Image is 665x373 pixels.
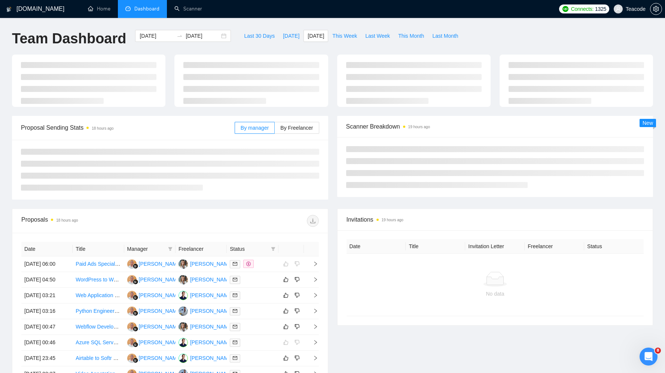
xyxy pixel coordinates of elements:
div: [PERSON_NAME] [139,291,182,299]
button: dislike [293,354,302,363]
img: logo [6,3,12,15]
td: WordPress to Webflow Migration – Site Audit, Templates, and Content Migration [73,272,124,288]
button: [DATE] [279,30,303,42]
a: searchScanner [174,6,202,12]
time: 19 hours ago [382,218,403,222]
span: mail [233,340,237,345]
img: KS [179,259,188,269]
span: right [307,308,318,314]
a: KS[PERSON_NAME] [179,276,233,282]
div: Proposals [21,215,170,227]
iframe: Intercom live chat [640,348,658,366]
span: 8 [655,348,661,354]
span: mail [233,277,237,282]
td: [DATE] 06:00 [21,256,73,272]
td: [DATE] 00:47 [21,319,73,335]
button: like [281,275,290,284]
div: [PERSON_NAME] [190,260,233,268]
img: MU [127,306,137,316]
button: Last Month [428,30,462,42]
td: [DATE] 23:45 [21,351,73,366]
a: MU[PERSON_NAME] [127,276,182,282]
span: By manager [241,125,269,131]
img: gigradar-bm.png [133,358,138,363]
span: mail [233,356,237,360]
span: dislike [295,277,300,283]
span: right [307,293,318,298]
div: [PERSON_NAME] [139,260,182,268]
img: JD [179,291,188,300]
a: Webflow Developer for Design and Tracking Setup [76,324,193,330]
a: WordPress to Webflow Migration – Site Audit, Templates, and Content Migration [76,277,261,283]
a: JD[PERSON_NAME] [179,292,233,298]
img: KS [179,275,188,284]
span: right [307,340,318,345]
button: setting [650,3,662,15]
span: mail [233,309,237,313]
span: mail [233,262,237,266]
span: Connects: [571,5,594,13]
a: MU[PERSON_NAME] [127,339,182,345]
span: to [177,33,183,39]
th: Date [347,239,406,254]
td: [DATE] 03:21 [21,288,73,303]
div: [PERSON_NAME] [139,338,182,346]
div: [PERSON_NAME] [190,307,233,315]
button: Last 30 Days [240,30,279,42]
img: MU [127,322,137,332]
span: filter [271,247,275,251]
div: [PERSON_NAME] [190,354,233,362]
span: like [283,277,289,283]
span: Invitations [347,215,644,224]
span: right [307,355,318,361]
img: MU [127,354,137,363]
button: dislike [293,291,302,300]
span: Last 30 Days [244,32,275,40]
span: dislike [295,308,300,314]
input: Start date [140,32,174,40]
span: right [307,261,318,266]
div: No data [353,290,638,298]
button: dislike [293,306,302,315]
button: [DATE] [303,30,328,42]
a: JD[PERSON_NAME] [179,339,233,345]
span: dollar [246,262,251,266]
a: MU[PERSON_NAME] [127,308,182,314]
span: [DATE] [308,32,324,40]
th: Manager [124,242,176,256]
span: Last Week [365,32,390,40]
span: filter [269,243,277,255]
td: Web Application Development for Trade Identification in Construction [73,288,124,303]
a: PP[PERSON_NAME] [179,308,233,314]
a: MU[PERSON_NAME] [127,292,182,298]
img: JD [179,354,188,363]
div: [PERSON_NAME] [139,323,182,331]
a: MU[PERSON_NAME] [127,261,182,266]
img: gigradar-bm.png [133,295,138,300]
td: [DATE] 03:16 [21,303,73,319]
span: Dashboard [134,6,159,12]
a: MU[PERSON_NAME] [127,355,182,361]
img: upwork-logo.png [562,6,568,12]
td: Python Engineer for Web Scraping and NLP [73,303,124,319]
button: This Month [394,30,428,42]
span: filter [168,247,173,251]
span: Last Month [432,32,458,40]
a: Python Engineer for Web Scraping and NLP [76,308,178,314]
span: filter [167,243,174,255]
a: homeHome [88,6,110,12]
div: [PERSON_NAME] [190,323,233,331]
span: Scanner Breakdown [346,122,644,131]
div: [PERSON_NAME] [139,354,182,362]
span: dislike [295,355,300,361]
a: setting [650,6,662,12]
td: [DATE] 00:46 [21,335,73,351]
button: like [281,291,290,300]
img: MU [127,275,137,284]
img: gigradar-bm.png [133,263,138,269]
span: swap-right [177,33,183,39]
button: like [281,322,290,331]
img: JD [179,338,188,347]
td: Paid Ads Specialist for a Digital Agency [73,256,124,272]
span: user [616,6,621,12]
